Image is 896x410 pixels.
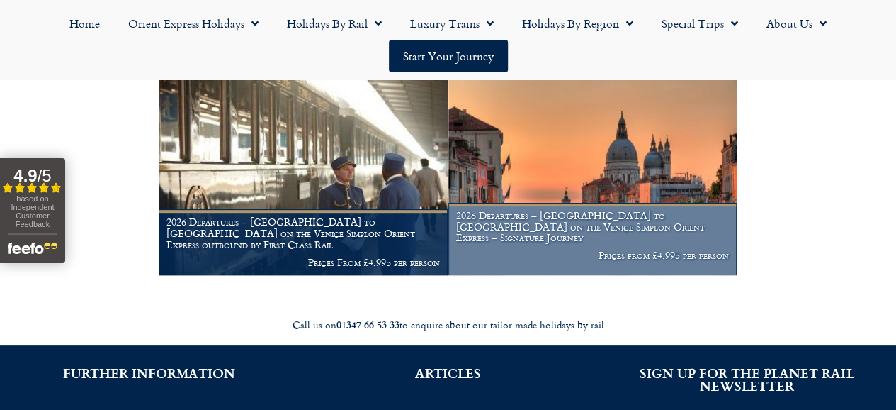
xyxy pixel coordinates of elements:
a: Holidays by Rail [273,7,396,40]
a: Orient Express Holidays [114,7,273,40]
div: Call us on to enquire about our tailor made holidays by rail [52,318,845,332]
nav: Menu [7,7,889,72]
a: 2026 Departures – [GEOGRAPHIC_DATA] to [GEOGRAPHIC_DATA] on the Venice Simplon Orient Express – S... [448,79,737,276]
p: Prices From £4,995 per person [166,257,439,268]
p: Prices from £4,995 per person [456,250,729,261]
a: Holidays by Region [508,7,647,40]
a: Start your Journey [389,40,508,72]
h1: 2026 Departures – [GEOGRAPHIC_DATA] to [GEOGRAPHIC_DATA] on the Venice Simplon Orient Express – S... [456,210,729,243]
h2: ARTICLES [320,367,577,379]
a: About Us [752,7,841,40]
a: Home [55,7,114,40]
h1: 2026 Departures – [GEOGRAPHIC_DATA] to [GEOGRAPHIC_DATA] on the Venice Simplon Orient Express out... [166,216,439,250]
a: 2026 Departures – [GEOGRAPHIC_DATA] to [GEOGRAPHIC_DATA] on the Venice Simplon Orient Express out... [159,79,448,276]
a: Special Trips [647,7,752,40]
strong: 01347 66 53 33 [336,317,399,332]
h2: SIGN UP FOR THE PLANET RAIL NEWSLETTER [618,367,875,392]
h2: FURTHER INFORMATION [21,367,278,379]
a: Luxury Trains [396,7,508,40]
img: Orient Express Special Venice compressed [448,79,737,275]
